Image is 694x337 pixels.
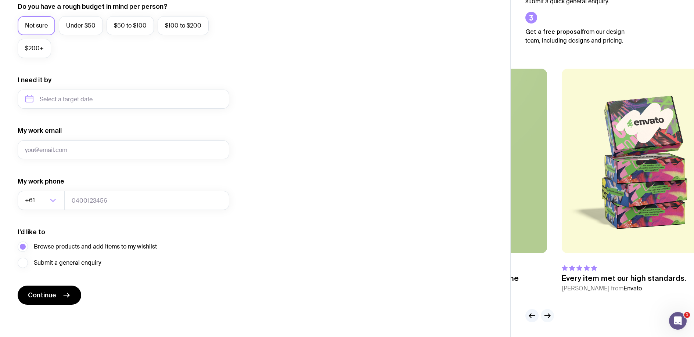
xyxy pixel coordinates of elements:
[64,191,229,210] input: 0400123456
[18,228,45,236] label: I’d like to
[18,2,168,11] label: Do you have a rough budget in mind per person?
[18,39,51,58] label: $200+
[18,126,62,135] label: My work email
[25,191,36,210] span: +61
[18,76,51,84] label: I need it by
[623,285,642,292] span: Envato
[59,16,103,35] label: Under $50
[36,191,48,210] input: Search for option
[525,28,582,35] strong: Get a free proposal
[18,16,55,35] label: Not sure
[18,140,229,159] input: you@email.com
[525,27,636,45] p: from our design team, including designs and pricing.
[684,312,690,318] span: 1
[107,16,154,35] label: $50 to $100
[393,293,547,302] cite: [PERSON_NAME] from
[34,242,157,251] span: Browse products and add items to my wishlist
[562,284,686,293] cite: [PERSON_NAME] from
[18,191,65,210] div: Search for option
[28,291,56,300] span: Continue
[18,90,229,109] input: Select a target date
[393,274,547,291] p: The highest-quality merch with the smoothest ordering experience.
[34,258,101,267] span: Submit a general enquiry
[18,286,81,305] button: Continue
[669,312,687,330] iframe: Intercom live chat
[18,177,64,186] label: My work phone
[158,16,209,35] label: $100 to $200
[562,274,686,283] p: Every item met our high standards.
